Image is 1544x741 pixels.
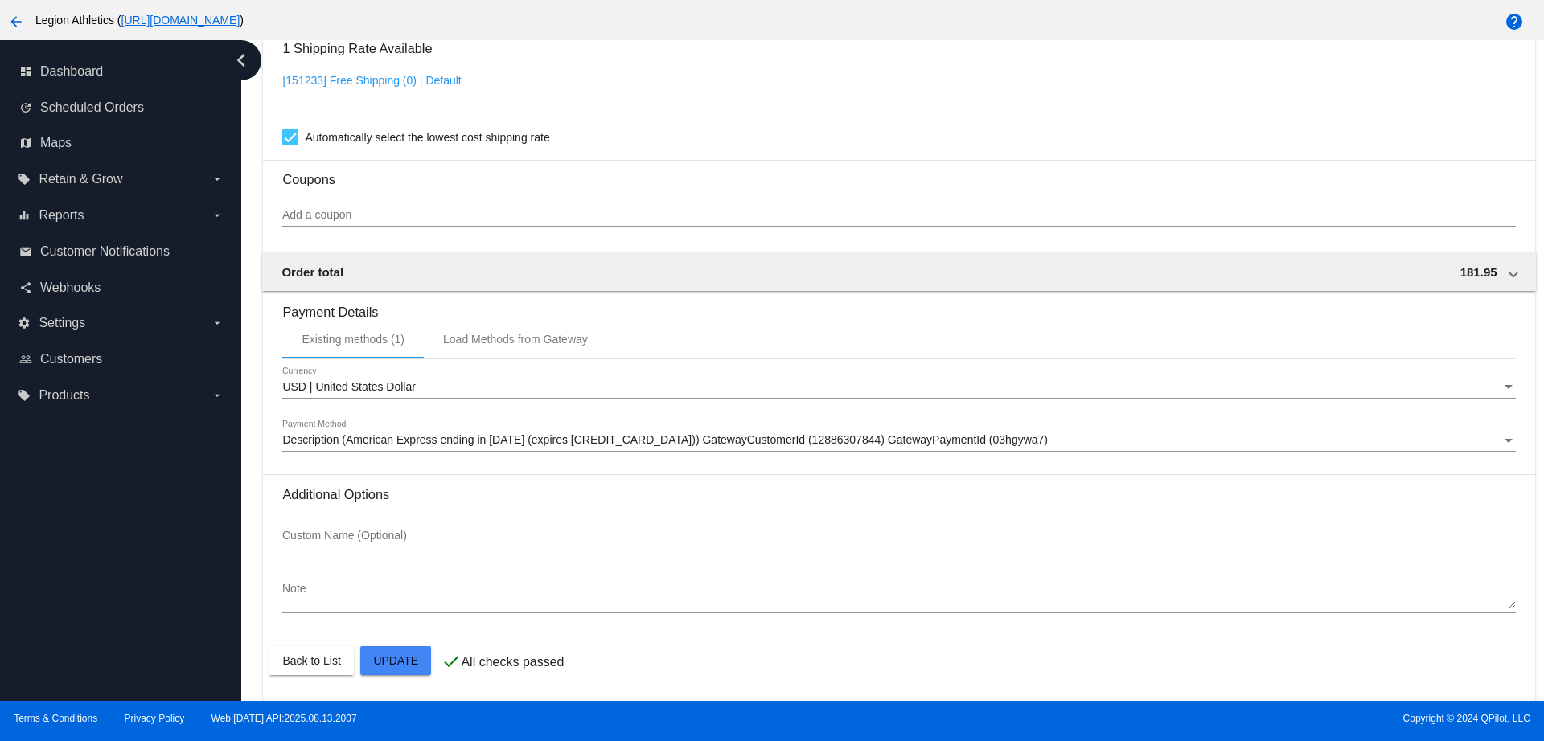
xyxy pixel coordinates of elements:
span: Maps [40,136,72,150]
i: local_offer [18,173,31,186]
span: Order total [281,265,343,279]
i: update [19,101,32,114]
span: Back to List [282,654,340,667]
i: email [19,245,32,258]
a: email Customer Notifications [19,239,224,264]
span: Legion Athletics ( ) [35,14,244,27]
a: map Maps [19,130,224,156]
a: [151233] Free Shipping (0) | Default [282,74,461,87]
input: Custom Name (Optional) [282,530,427,542]
a: [URL][DOMAIN_NAME] [121,14,240,27]
a: dashboard Dashboard [19,59,224,84]
p: All checks passed [461,655,564,669]
span: Customers [40,352,102,366]
i: local_offer [18,389,31,402]
span: Update [373,654,418,667]
a: Web:[DATE] API:2025.08.13.2007 [211,713,357,724]
span: Dashboard [40,64,103,79]
div: Existing methods (1) [302,333,404,346]
i: people_outline [19,353,32,366]
mat-icon: check [441,652,461,671]
mat-select: Payment Method [282,434,1515,447]
i: arrow_drop_down [211,209,224,222]
input: Add a coupon [282,209,1515,222]
span: USD | United States Dollar [282,380,415,393]
span: Scheduled Orders [40,100,144,115]
i: arrow_drop_down [211,389,224,402]
a: Privacy Policy [125,713,185,724]
span: Products [39,388,89,403]
span: Webhooks [40,280,101,295]
a: Terms & Conditions [14,713,97,724]
a: update Scheduled Orders [19,95,224,121]
h3: 1 Shipping Rate Available [282,31,432,66]
span: Settings [39,316,85,330]
a: people_outline Customers [19,346,224,372]
span: Copyright © 2024 QPilot, LLC [786,713,1530,724]
span: Automatically select the lowest cost shipping rate [305,128,549,147]
span: Customer Notifications [40,244,170,259]
h3: Coupons [282,160,1515,187]
div: Load Methods from Gateway [443,333,588,346]
mat-icon: arrow_back [6,12,26,31]
button: Update [360,646,431,675]
i: map [19,137,32,149]
i: equalizer [18,209,31,222]
mat-expansion-panel-header: Order total 181.95 [262,252,1535,291]
button: Back to List [269,646,353,675]
mat-icon: help [1505,12,1524,31]
h3: Payment Details [282,293,1515,320]
span: 181.95 [1460,265,1497,279]
a: share Webhooks [19,275,224,301]
i: share [19,281,32,294]
i: chevron_left [228,47,254,73]
span: Retain & Grow [39,172,122,186]
mat-select: Currency [282,381,1515,394]
i: dashboard [19,65,32,78]
span: Description (American Express ending in [DATE] (expires [CREDIT_CARD_DATA])) GatewayCustomerId (1... [282,433,1048,446]
i: settings [18,317,31,330]
i: arrow_drop_down [211,317,224,330]
i: arrow_drop_down [211,173,224,186]
span: Reports [39,208,84,223]
h3: Additional Options [282,487,1515,502]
